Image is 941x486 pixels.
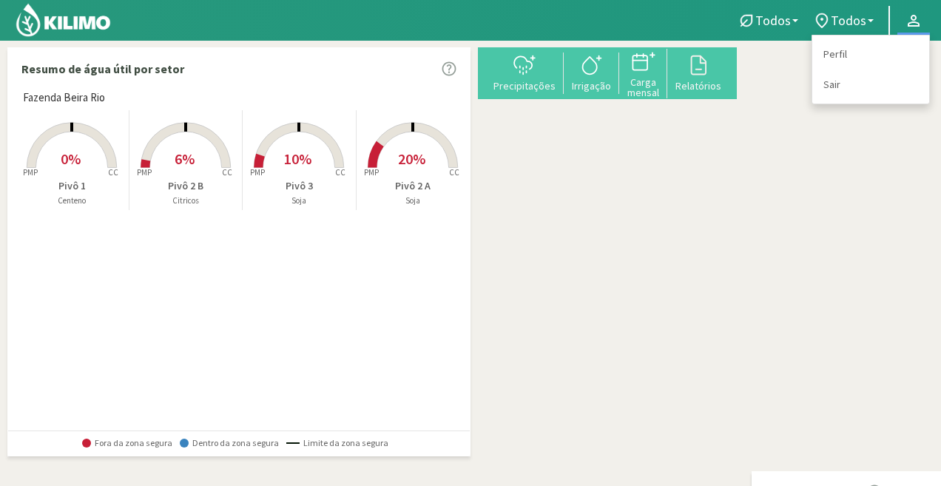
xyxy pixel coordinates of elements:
[243,178,356,194] p: Pivô 3
[568,81,615,91] div: Irrigação
[109,167,119,178] tspan: CC
[129,178,243,194] p: Pivô 2 B
[82,438,172,448] span: Fora da zona segura
[485,53,564,92] button: Precipitações
[61,149,81,168] span: 0%
[831,13,866,28] span: Todos
[129,195,243,207] p: Citricos
[175,149,195,168] span: 6%
[222,167,232,178] tspan: CC
[284,149,311,168] span: 10%
[450,167,460,178] tspan: CC
[250,167,265,178] tspan: PMP
[619,49,667,98] button: Carga mensal
[243,195,356,207] p: Soja
[16,195,129,207] p: Centeno
[357,195,470,207] p: Soja
[357,178,470,194] p: Pivô 2 A
[672,81,725,91] div: Relatórios
[23,90,105,107] span: Fazenda Beira Rio
[490,81,559,91] div: Precipitações
[15,2,112,38] img: Kilimo
[23,167,38,178] tspan: PMP
[336,167,346,178] tspan: CC
[137,167,152,178] tspan: PMP
[812,39,929,70] a: Perfil
[564,53,619,92] button: Irrigação
[667,53,729,92] button: Relatórios
[180,438,279,448] span: Dentro da zona segura
[812,70,929,100] a: Sair
[21,60,184,78] p: Resumo de água útil por setor
[755,13,791,28] span: Todos
[398,149,425,168] span: 20%
[286,438,388,448] span: Limite da zona segura
[624,77,663,98] div: Carga mensal
[16,178,129,194] p: Pivô 1
[364,167,379,178] tspan: PMP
